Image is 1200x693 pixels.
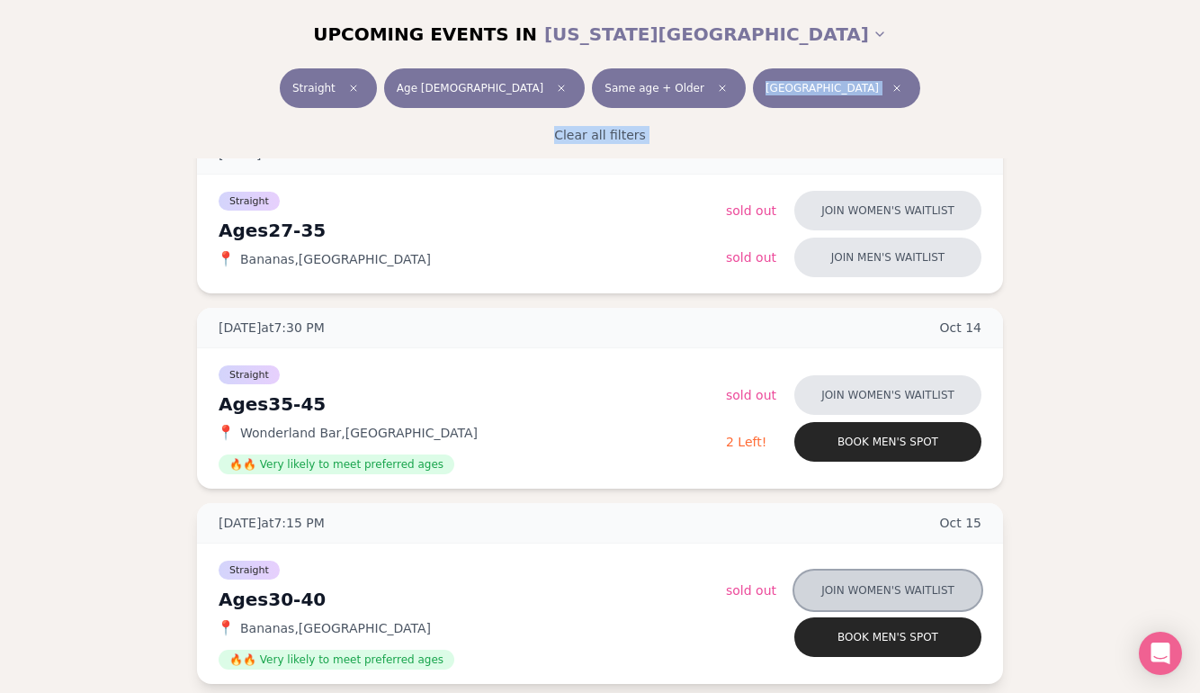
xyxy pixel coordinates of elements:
[940,514,982,532] span: Oct 15
[712,77,733,99] span: Clear preference
[726,203,776,218] span: Sold Out
[219,391,726,417] div: Ages 35-45
[280,68,377,108] button: StraightClear event type filter
[397,81,543,95] span: Age [DEMOGRAPHIC_DATA]
[592,68,746,108] button: Same age + OlderClear preference
[726,435,766,449] span: 2 Left!
[753,68,920,108] button: [GEOGRAPHIC_DATA]Clear borough filter
[240,619,431,637] span: Bananas , [GEOGRAPHIC_DATA]
[219,650,454,670] span: 🔥🔥 Very likely to meet preferred ages
[219,319,325,337] span: [DATE] at 7:30 PM
[292,81,336,95] span: Straight
[240,424,478,442] span: Wonderland Bar , [GEOGRAPHIC_DATA]
[219,587,726,612] div: Ages 30-40
[240,250,431,268] span: Bananas , [GEOGRAPHIC_DATA]
[551,77,572,99] span: Clear age
[219,426,233,440] span: 📍
[544,14,887,54] button: [US_STATE][GEOGRAPHIC_DATA]
[343,77,364,99] span: Clear event type filter
[313,22,537,47] span: UPCOMING EVENTS IN
[794,422,981,462] button: Book men's spot
[219,252,233,266] span: 📍
[794,375,981,415] button: Join women's waitlist
[219,621,233,635] span: 📍
[384,68,585,108] button: Age [DEMOGRAPHIC_DATA]Clear age
[219,454,454,474] span: 🔥🔥 Very likely to meet preferred ages
[726,583,776,598] span: Sold Out
[794,191,981,230] button: Join women's waitlist
[219,561,280,580] span: Straight
[1139,632,1182,675] div: Open Intercom Messenger
[219,365,280,384] span: Straight
[766,81,879,95] span: [GEOGRAPHIC_DATA]
[886,77,908,99] span: Clear borough filter
[543,115,657,155] button: Clear all filters
[794,571,981,610] button: Join women's waitlist
[940,319,982,337] span: Oct 14
[219,514,325,532] span: [DATE] at 7:15 PM
[794,617,981,657] button: Book men's spot
[726,388,776,402] span: Sold Out
[219,192,280,211] span: Straight
[726,250,776,265] span: Sold Out
[604,81,704,95] span: Same age + Older
[219,218,726,243] div: Ages 27-35
[794,238,981,277] button: Join men's waitlist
